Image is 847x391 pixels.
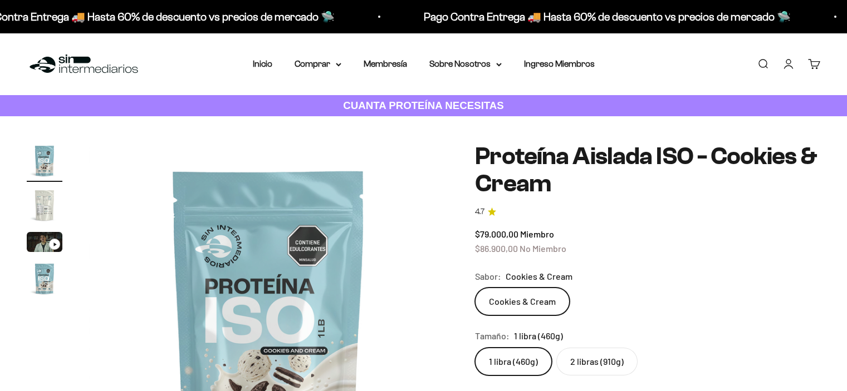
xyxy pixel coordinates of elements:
[27,143,62,179] img: Proteína Aislada ISO - Cookies & Cream
[520,243,566,254] span: No Miembro
[475,206,484,218] span: 4.7
[429,57,502,71] summary: Sobre Nosotros
[514,329,563,343] span: 1 libra (460g)
[475,243,518,254] span: $86.900,00
[27,261,62,300] button: Ir al artículo 4
[475,206,820,218] a: 4.74.7 de 5.0 estrellas
[295,57,341,71] summary: Comprar
[475,143,820,197] h1: Proteína Aislada ISO - Cookies & Cream
[375,8,742,26] p: Pago Contra Entrega 🚚 Hasta 60% de descuento vs precios de mercado 🛸
[27,261,62,296] img: Proteína Aislada ISO - Cookies & Cream
[27,187,62,223] img: Proteína Aislada ISO - Cookies & Cream
[520,229,554,239] span: Miembro
[253,59,272,68] a: Inicio
[475,329,510,343] legend: Tamaño:
[27,143,62,182] button: Ir al artículo 1
[524,59,595,68] a: Ingreso Miembros
[27,187,62,226] button: Ir al artículo 2
[343,100,504,111] strong: CUANTA PROTEÍNA NECESITAS
[475,229,518,239] span: $79.000,00
[506,269,572,284] span: Cookies & Cream
[364,59,407,68] a: Membresía
[475,269,501,284] legend: Sabor:
[27,232,62,255] button: Ir al artículo 3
